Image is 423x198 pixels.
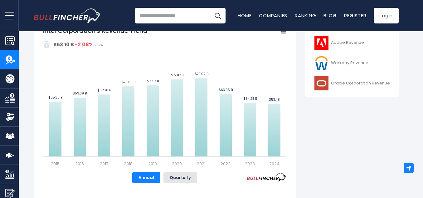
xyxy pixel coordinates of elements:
[314,56,329,70] img: WDAY logo
[43,26,286,167] svg: Intel Corporation's Revenue Trend
[73,91,87,96] text: $59.39 B
[243,96,257,101] text: $54.23 B
[75,161,84,167] text: 2016
[34,8,101,23] img: Bullfincher logo
[310,75,394,92] a: Oracle Corporation Revenue
[269,161,280,167] text: 2024
[323,12,337,19] a: Blog
[374,8,399,23] a: Login
[5,112,15,122] img: Ownership
[124,161,133,167] text: 2018
[148,161,157,167] text: 2019
[43,41,51,48] img: addasd
[295,12,316,19] a: Ranking
[100,161,108,167] text: 2017
[195,72,208,76] text: $79.02 B
[75,41,93,48] strong: -2.08%
[122,80,135,84] text: $70.85 B
[314,76,329,90] img: ORCL logo
[171,73,183,78] text: $77.87 B
[210,8,226,23] button: Search
[132,172,160,183] button: Annual
[51,161,60,167] text: 2015
[314,36,329,50] img: ADBE logo
[238,12,251,19] a: Home
[197,161,206,167] text: 2021
[221,161,231,167] text: 2022
[310,54,394,72] a: Workday Revenue
[53,41,74,48] strong: $53.10 B
[94,43,103,48] span: 2024
[310,34,394,51] a: Adobe Revenue
[97,88,111,93] text: $62.76 B
[259,12,287,19] a: Companies
[48,95,62,100] text: $55.36 B
[269,97,280,102] text: $53.1 B
[219,88,233,92] text: $63.05 B
[147,79,159,84] text: $71.97 B
[344,12,366,19] a: Register
[163,172,197,183] button: Quarterly
[245,161,255,167] text: 2023
[34,8,101,23] a: Go to homepage
[172,161,182,167] text: 2020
